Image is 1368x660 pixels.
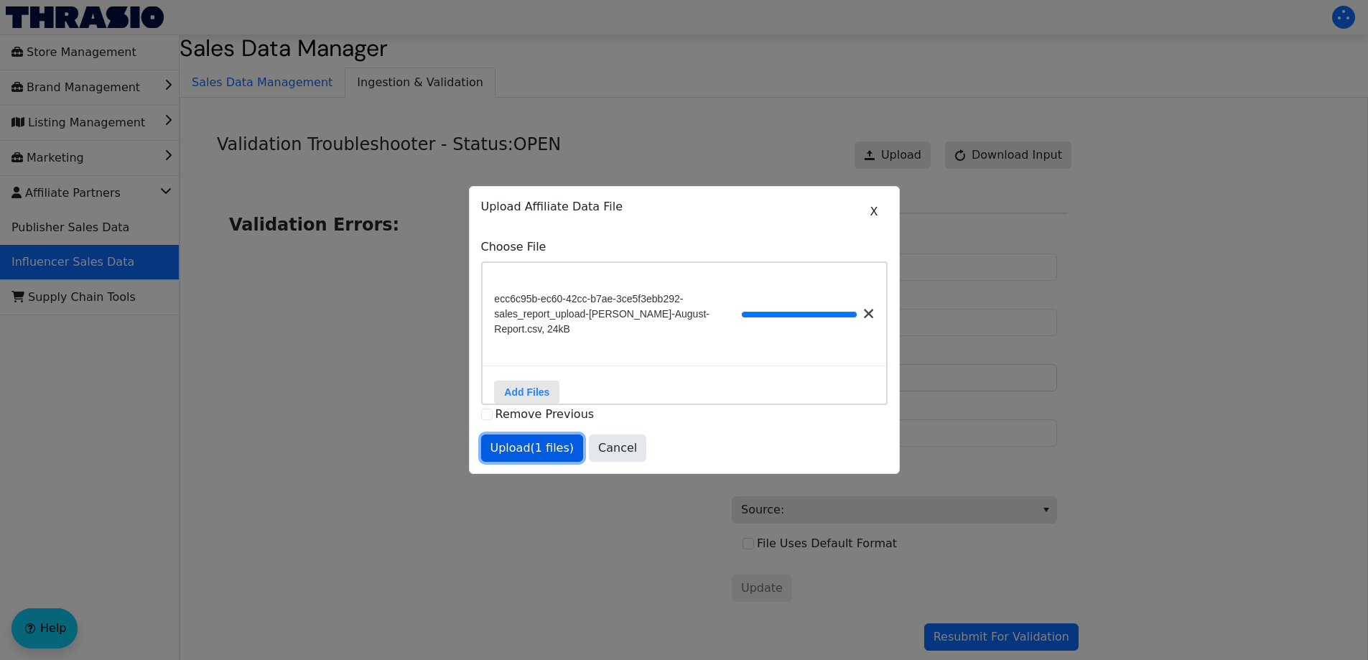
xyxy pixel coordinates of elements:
[870,203,878,220] span: X
[481,238,888,256] label: Choose File
[598,440,637,457] span: Cancel
[481,198,888,215] p: Upload Affiliate Data File
[481,434,584,462] button: Upload(1 files)
[861,198,888,226] button: X
[490,440,574,457] span: Upload (1 files)
[494,381,559,404] label: Add Files
[589,434,646,462] button: Cancel
[495,407,595,421] label: Remove Previous
[494,292,741,337] span: ecc6c95b-ec60-42cc-b7ae-3ce5f3ebb292-sales_report_upload-[PERSON_NAME]-August-Report.csv, 24kB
